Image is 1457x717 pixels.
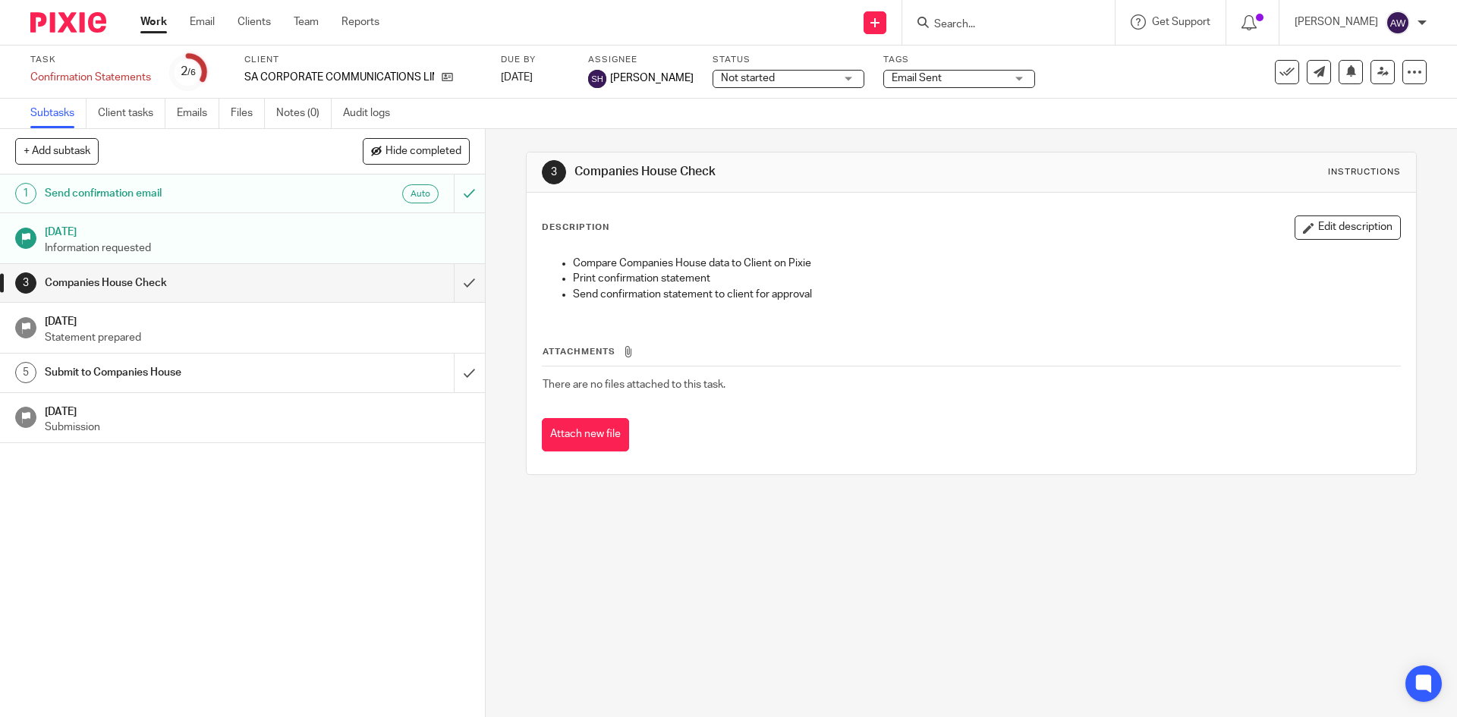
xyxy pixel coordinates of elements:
p: Statement prepared [45,330,470,345]
div: 1 [15,183,36,204]
h1: [DATE] [45,310,470,329]
span: Not started [721,73,775,83]
p: Information requested [45,241,470,256]
label: Client [244,54,482,66]
div: 3 [542,160,566,184]
label: Assignee [588,54,694,66]
p: Compare Companies House data to Client on Pixie [573,256,1399,271]
h1: Send confirmation email [45,182,307,205]
a: Client tasks [98,99,165,128]
button: + Add subtask [15,138,99,164]
h1: Companies House Check [45,272,307,294]
input: Search [933,18,1069,32]
h1: [DATE] [45,401,470,420]
h1: [DATE] [45,221,470,240]
a: Work [140,14,167,30]
a: Subtasks [30,99,87,128]
label: Status [713,54,864,66]
p: Print confirmation statement [573,271,1399,286]
h1: Submit to Companies House [45,361,307,384]
button: Edit description [1295,215,1401,240]
p: Send confirmation statement to client for approval [573,287,1399,302]
a: Audit logs [343,99,401,128]
a: Emails [177,99,219,128]
div: 3 [15,272,36,294]
img: Pixie [30,12,106,33]
span: [PERSON_NAME] [610,71,694,86]
a: Reports [341,14,379,30]
a: Notes (0) [276,99,332,128]
a: Files [231,99,265,128]
span: Attachments [543,347,615,356]
small: /6 [187,68,196,77]
button: Attach new file [542,418,629,452]
h1: Companies House Check [574,164,1004,180]
span: Hide completed [385,146,461,158]
img: svg%3E [588,70,606,88]
div: 2 [181,63,196,80]
a: Team [294,14,319,30]
span: [DATE] [501,72,533,83]
a: Clients [238,14,271,30]
p: SA CORPORATE COMMUNICATIONS LIMITED [244,70,434,85]
p: Description [542,222,609,234]
p: [PERSON_NAME] [1295,14,1378,30]
div: Instructions [1328,166,1401,178]
span: Get Support [1152,17,1210,27]
div: Auto [402,184,439,203]
img: svg%3E [1386,11,1410,35]
button: Hide completed [363,138,470,164]
p: Submission [45,420,470,435]
label: Task [30,54,151,66]
a: Email [190,14,215,30]
div: 5 [15,362,36,383]
span: There are no files attached to this task. [543,379,725,390]
span: Email Sent [892,73,942,83]
label: Tags [883,54,1035,66]
div: Confirmation Statements [30,70,151,85]
label: Due by [501,54,569,66]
